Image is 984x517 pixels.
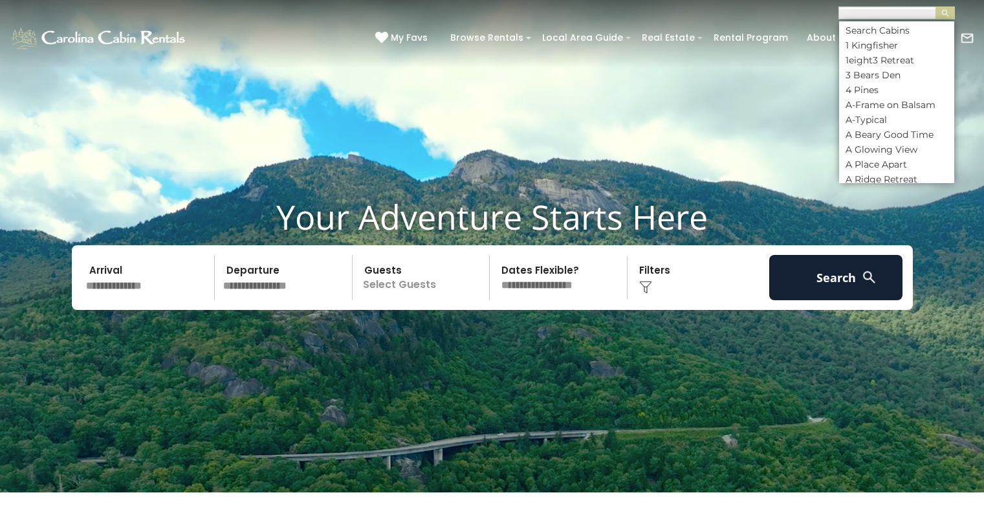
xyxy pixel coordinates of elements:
li: A Ridge Retreat [839,173,954,185]
li: A-Typical [839,114,954,126]
a: Real Estate [635,28,701,48]
img: search-regular-white.png [861,269,877,285]
img: filter--v1.png [639,281,652,294]
li: Search Cabins [839,25,954,36]
p: Select Guests [356,255,490,300]
a: Rental Program [707,28,794,48]
a: My Favs [375,31,431,45]
li: 1eight3 Retreat [839,54,954,66]
li: A Beary Good Time [839,129,954,140]
li: A Place Apart [839,159,954,170]
li: A-Frame on Balsam [839,99,954,111]
a: Local Area Guide [536,28,629,48]
img: White-1-1-2.png [10,25,189,51]
a: About [800,28,842,48]
span: My Favs [391,31,428,45]
img: mail-regular-white.png [960,31,974,45]
li: 1 Kingfisher [839,39,954,51]
a: Browse Rentals [444,28,530,48]
button: Search [769,255,903,300]
li: A Glowing View [839,144,954,155]
h1: Your Adventure Starts Here [10,197,974,237]
li: 4 Pines [839,84,954,96]
li: 3 Bears Den [839,69,954,81]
